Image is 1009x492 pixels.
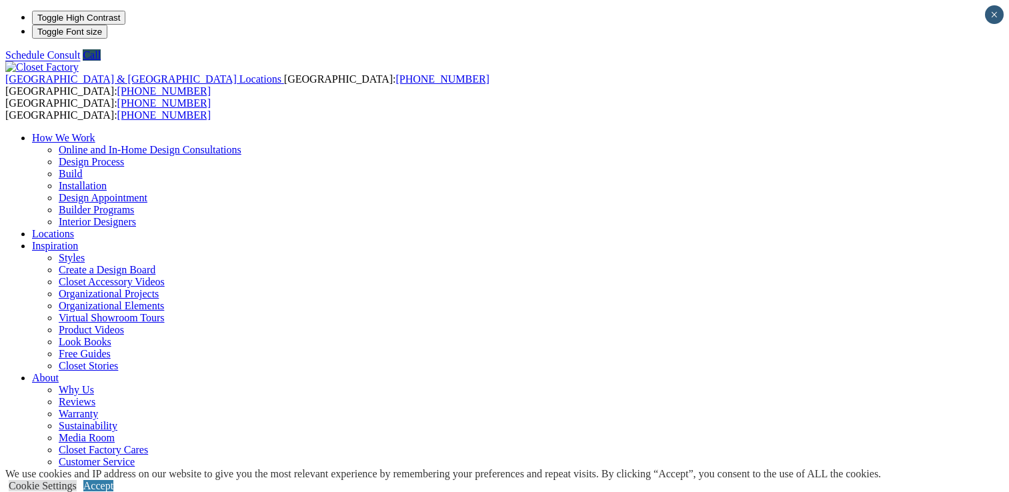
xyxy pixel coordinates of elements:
button: Close [985,5,1004,24]
img: Closet Factory [5,61,79,73]
a: Why Us [59,384,94,395]
a: [PHONE_NUMBER] [117,109,211,121]
a: Warranty [59,408,98,419]
a: Closet Stories [59,360,118,371]
a: Styles [59,252,85,263]
a: Create a Design Board [59,264,155,275]
a: Design Appointment [59,192,147,203]
a: How We Work [32,132,95,143]
a: Organizational Projects [59,288,159,299]
a: Builder Programs [59,204,134,215]
a: Design Process [59,156,124,167]
a: [PHONE_NUMBER] [117,85,211,97]
button: Toggle Font size [32,25,107,39]
button: Toggle High Contrast [32,11,125,25]
a: Locations [32,228,74,239]
span: [GEOGRAPHIC_DATA] & [GEOGRAPHIC_DATA] Locations [5,73,281,85]
a: Sustainability [59,420,117,431]
a: Media Room [59,432,115,443]
a: Closet Accessory Videos [59,276,165,287]
span: [GEOGRAPHIC_DATA]: [GEOGRAPHIC_DATA]: [5,97,211,121]
a: Organizational Elements [59,300,164,311]
span: Toggle Font size [37,27,102,37]
a: Interior Designers [59,216,136,227]
a: Virtual Showroom Tours [59,312,165,323]
a: Inspiration [32,240,78,251]
a: Reviews [59,396,95,407]
a: Closet Factory Cares [59,444,148,455]
a: About [32,372,59,383]
a: Schedule Consult [5,49,80,61]
a: Product Videos [59,324,124,335]
a: Call [83,49,101,61]
a: Free Guides [59,348,111,359]
a: Accept [83,480,113,491]
a: Cookie Settings [9,480,77,491]
a: [GEOGRAPHIC_DATA] & [GEOGRAPHIC_DATA] Locations [5,73,284,85]
span: Toggle High Contrast [37,13,120,23]
a: Installation [59,180,107,191]
a: Build [59,168,83,179]
a: [PHONE_NUMBER] [117,97,211,109]
span: [GEOGRAPHIC_DATA]: [GEOGRAPHIC_DATA]: [5,73,489,97]
div: We use cookies and IP address on our website to give you the most relevant experience by remember... [5,468,881,480]
a: Customer Service [59,456,135,467]
a: [PHONE_NUMBER] [395,73,489,85]
a: Look Books [59,336,111,347]
a: Online and In-Home Design Consultations [59,144,241,155]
